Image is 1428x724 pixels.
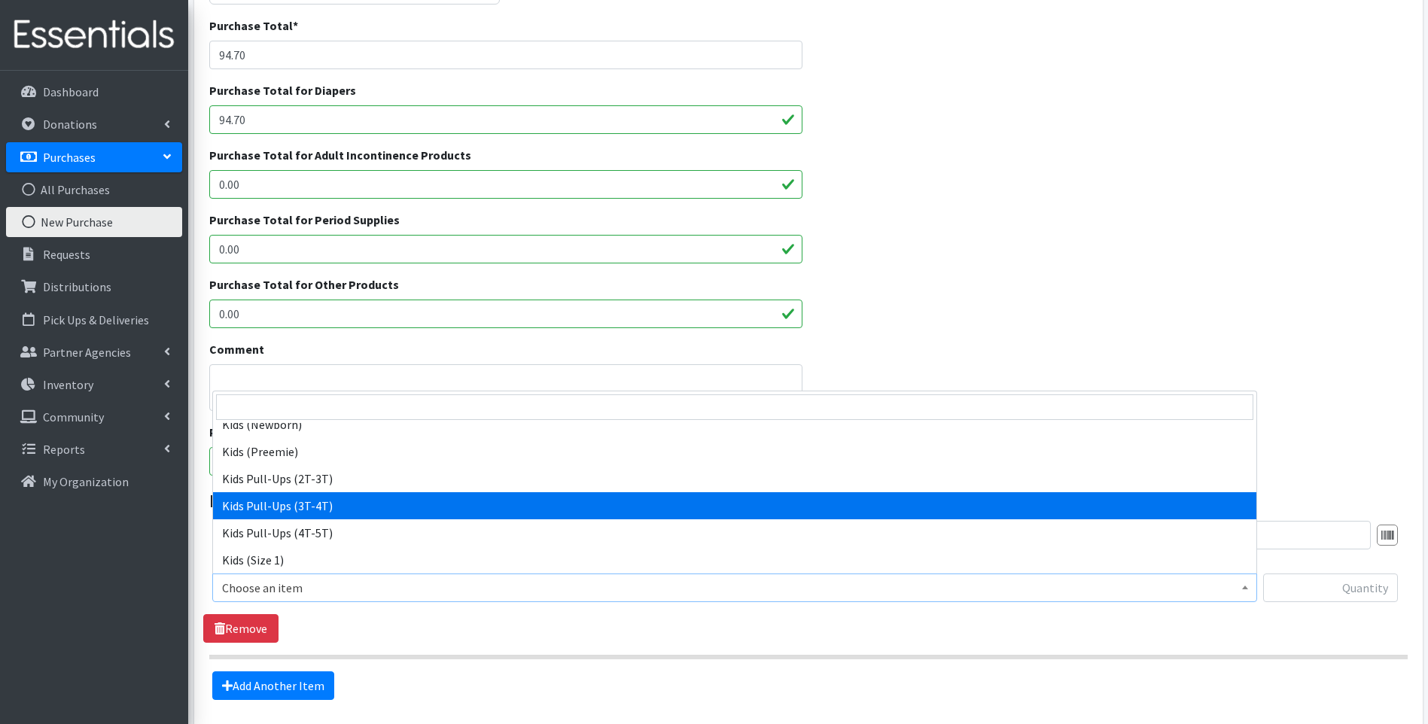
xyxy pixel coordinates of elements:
[6,239,182,269] a: Requests
[209,146,471,164] label: Purchase Total for Adult Incontinence Products
[6,370,182,400] a: Inventory
[43,345,131,360] p: Partner Agencies
[209,81,356,99] label: Purchase Total for Diapers
[209,275,399,294] label: Purchase Total for Other Products
[209,488,1408,515] legend: Items in this purchase
[213,438,1256,465] li: Kids (Preemie)
[6,467,182,497] a: My Organization
[6,207,182,237] a: New Purchase
[43,312,149,327] p: Pick Ups & Deliveries
[6,109,182,139] a: Donations
[43,279,111,294] p: Distributions
[209,17,298,35] label: Purchase Total
[6,305,182,335] a: Pick Ups & Deliveries
[213,465,1256,492] li: Kids Pull-Ups (2T-3T)
[209,211,400,229] label: Purchase Total for Period Supplies
[213,411,1256,438] li: Kids (Newborn)
[43,474,129,489] p: My Organization
[293,18,298,33] abbr: required
[43,442,85,457] p: Reports
[212,671,334,700] a: Add Another Item
[209,423,294,441] label: Purchase date
[6,337,182,367] a: Partner Agencies
[43,247,90,262] p: Requests
[1263,573,1398,602] input: Quantity
[6,402,182,432] a: Community
[6,434,182,464] a: Reports
[43,117,97,132] p: Donations
[43,150,96,165] p: Purchases
[213,546,1256,573] li: Kids (Size 1)
[6,77,182,107] a: Dashboard
[43,409,104,424] p: Community
[209,340,264,358] label: Comment
[203,614,279,643] a: Remove
[222,577,1247,598] span: Choose an item
[43,84,99,99] p: Dashboard
[213,519,1256,546] li: Kids Pull-Ups (4T-5T)
[6,272,182,302] a: Distributions
[6,175,182,205] a: All Purchases
[6,10,182,60] img: HumanEssentials
[213,492,1256,519] li: Kids Pull-Ups (3T-4T)
[43,377,93,392] p: Inventory
[6,142,182,172] a: Purchases
[212,573,1257,602] span: Choose an item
